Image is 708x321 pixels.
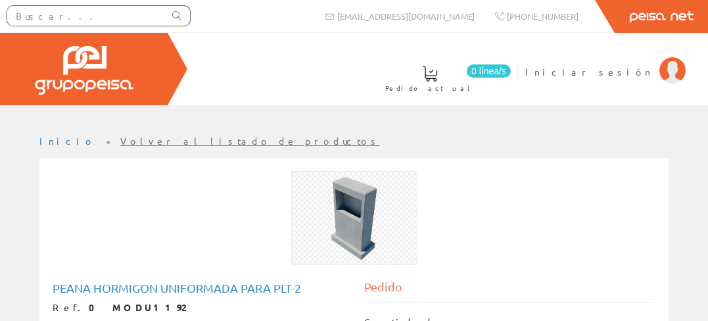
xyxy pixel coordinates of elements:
[385,82,475,95] span: Pedido actual
[525,55,686,67] a: Iniciar sesión
[525,65,653,78] span: Iniciar sesión
[507,11,578,22] span: [PHONE_NUMBER]
[53,282,344,295] h1: Peana Hormigon Uniformada Para Plt-2
[39,135,95,147] a: Inicio
[7,6,164,26] input: Buscar...
[53,301,344,314] div: Ref.
[89,301,185,313] strong: 0 MODU1192
[364,278,656,303] div: Pedido
[467,64,511,78] span: 0 línea/s
[35,46,133,95] img: Grupo Peisa
[120,135,380,147] a: Volver al listado de productos
[291,171,417,265] img: Foto artículo Peana Hormigon Uniformada Para Plt-2 (192x142.92024539877)
[337,11,475,22] span: [EMAIL_ADDRESS][DOMAIN_NAME]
